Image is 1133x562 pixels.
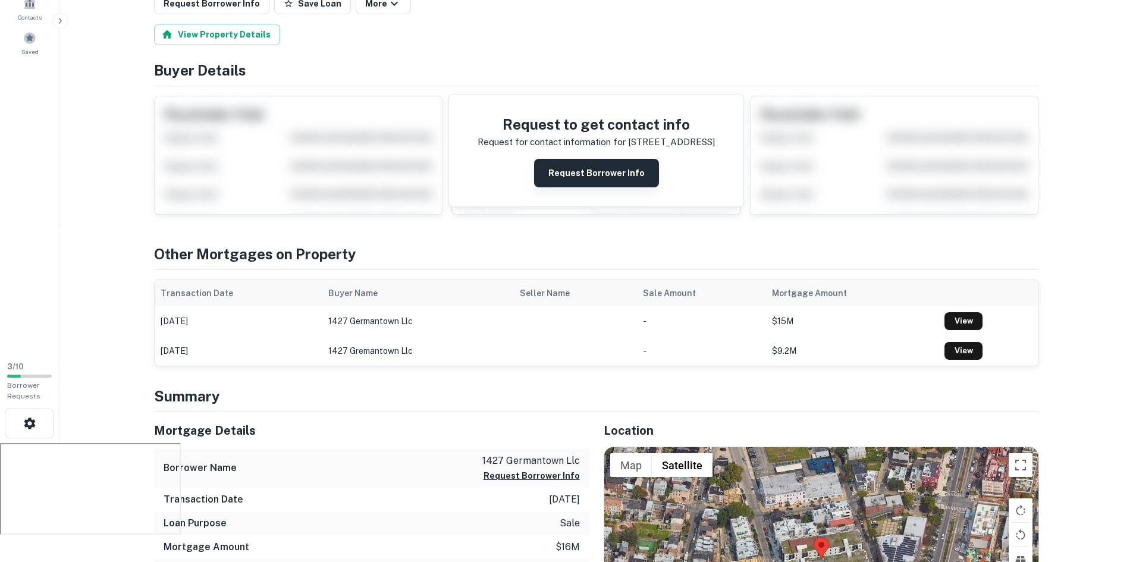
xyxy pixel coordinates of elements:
[164,492,243,507] h6: Transaction Date
[155,336,322,366] td: [DATE]
[322,336,514,366] td: 1427 gremantown llc
[478,135,626,149] p: Request for contact information for
[555,540,580,554] p: $16m
[154,59,1039,81] h4: Buyer Details
[484,469,580,483] button: Request Borrower Info
[164,516,227,530] h6: Loan Purpose
[944,342,983,360] a: View
[1009,523,1032,547] button: Rotate map counterclockwise
[322,280,514,306] th: Buyer Name
[652,453,713,477] button: Show satellite imagery
[155,306,322,336] td: [DATE]
[164,461,237,475] h6: Borrower Name
[478,114,715,135] h4: Request to get contact info
[7,362,24,371] span: 3 / 10
[766,280,939,306] th: Mortgage Amount
[637,336,766,366] td: -
[155,280,322,306] th: Transaction Date
[628,135,715,149] p: [STREET_ADDRESS]
[4,27,56,59] a: Saved
[560,516,580,530] p: sale
[766,306,939,336] td: $15M
[514,280,637,306] th: Seller Name
[1009,453,1032,477] button: Toggle fullscreen view
[322,306,514,336] td: 1427 germantown llc
[637,306,766,336] td: -
[154,24,280,45] button: View Property Details
[482,454,580,468] p: 1427 germantown llc
[18,12,42,22] span: Contacts
[154,385,1039,407] h4: Summary
[604,422,1039,439] h5: Location
[766,336,939,366] td: $9.2M
[154,243,1039,265] h4: Other Mortgages on Property
[944,312,983,330] a: View
[1009,498,1032,522] button: Rotate map clockwise
[610,453,652,477] button: Show street map
[7,381,40,400] span: Borrower Requests
[534,159,659,187] button: Request Borrower Info
[154,422,589,439] h5: Mortgage Details
[549,492,580,507] p: [DATE]
[21,47,39,56] span: Saved
[164,540,249,554] h6: Mortgage Amount
[1074,467,1133,524] iframe: Chat Widget
[637,280,766,306] th: Sale Amount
